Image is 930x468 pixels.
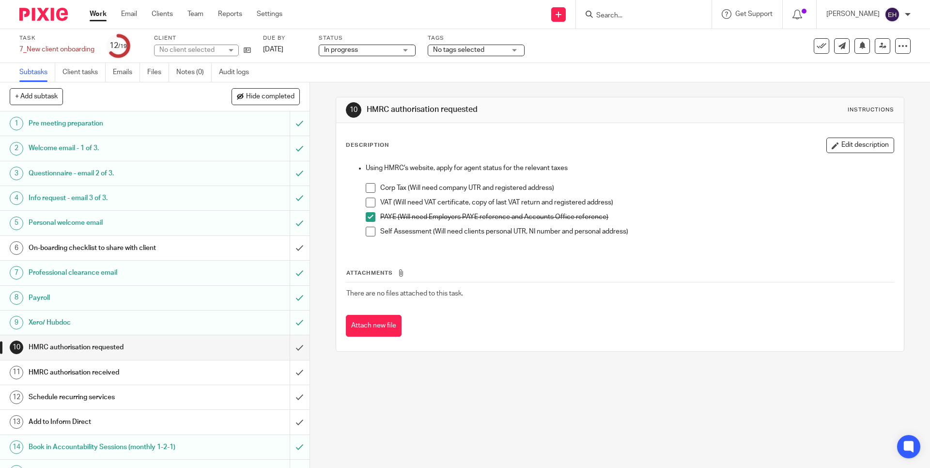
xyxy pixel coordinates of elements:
div: 12 [10,390,23,404]
div: 11 [10,366,23,379]
a: Email [121,9,137,19]
h1: Pre meeting preparation [29,116,196,131]
label: Task [19,34,94,42]
h1: HMRC authorisation received [29,365,196,380]
span: Attachments [346,270,393,276]
a: Emails [113,63,140,82]
div: 4 [10,191,23,205]
h1: Info request - email 3 of 3. [29,191,196,205]
p: Description [346,141,389,149]
a: Notes (0) [176,63,212,82]
a: Reports [218,9,242,19]
p: Self Assessment (Will need clients personal UTR, NI number and personal address) [380,227,893,236]
span: There are no files attached to this task. [346,290,463,297]
a: Subtasks [19,63,55,82]
div: 8 [10,291,23,305]
button: Attach new file [346,315,402,337]
label: Client [154,34,251,42]
h1: Professional clearance email [29,265,196,280]
span: In progress [324,47,358,53]
div: 7 [10,266,23,280]
p: PAYE (Will need Employers PAYE reference and Accounts Office reference) [380,212,893,222]
h1: Xero/ Hubdoc [29,315,196,330]
p: VAT (Will need VAT certificate, copy of last VAT return and registered address) [380,198,893,207]
a: Audit logs [219,63,256,82]
div: Instructions [848,106,894,114]
a: Clients [152,9,173,19]
h1: Book in Accountability Sessions (monthly 1-2-1) [29,440,196,454]
div: 12 [109,40,127,51]
h1: HMRC authorisation requested [29,340,196,355]
img: svg%3E [884,7,900,22]
span: [DATE] [263,46,283,53]
button: Hide completed [232,88,300,105]
h1: Personal welcome email [29,216,196,230]
div: 2 [10,142,23,156]
span: No tags selected [433,47,484,53]
h1: HMRC authorisation requested [367,105,641,115]
h1: On-boarding checklist to share with client [29,241,196,255]
div: 6 [10,241,23,255]
button: + Add subtask [10,88,63,105]
h1: Questionnaire - email 2 of 3. [29,166,196,181]
a: Work [90,9,107,19]
input: Search [595,12,682,20]
label: Tags [428,34,525,42]
div: 13 [10,415,23,429]
a: Settings [257,9,282,19]
span: Hide completed [246,93,294,101]
h1: Schedule recurring services [29,390,196,405]
p: [PERSON_NAME] [826,9,880,19]
h1: Welcome email - 1 of 3. [29,141,196,156]
div: 10 [10,341,23,354]
button: Edit description [826,138,894,153]
div: 1 [10,117,23,130]
div: 5 [10,217,23,230]
img: Pixie [19,8,68,21]
div: 3 [10,167,23,180]
span: Get Support [735,11,773,17]
label: Due by [263,34,307,42]
p: Using HMRC's website, apply for agent status for the relevant taxes [366,163,893,173]
div: No client selected [159,45,222,55]
a: Files [147,63,169,82]
a: Client tasks [62,63,106,82]
div: 7_New client onboarding [19,45,94,54]
div: 14 [10,440,23,454]
p: Corp Tax (Will need company UTR and registered address) [380,183,893,193]
div: 10 [346,102,361,118]
small: /19 [118,44,127,49]
a: Team [187,9,203,19]
h1: Add to Inform Direct [29,415,196,429]
h1: Payroll [29,291,196,305]
label: Status [319,34,416,42]
div: 9 [10,316,23,329]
